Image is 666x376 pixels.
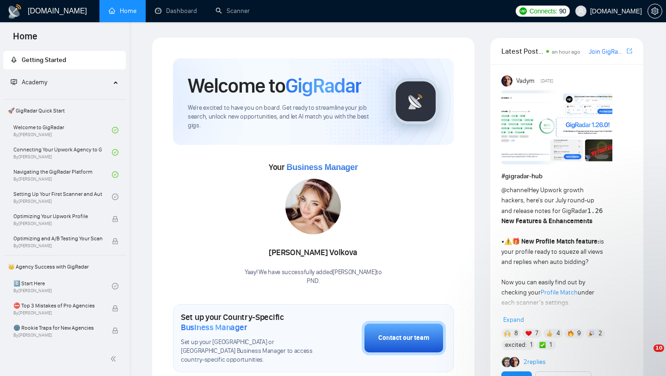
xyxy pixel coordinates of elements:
span: lock [112,238,118,244]
span: Business Manager [181,322,247,332]
a: homeHome [109,7,136,15]
img: F09AC4U7ATU-image.png [501,90,612,164]
a: Navigating the GigRadar PlatformBy[PERSON_NAME] [13,164,112,185]
img: upwork-logo.png [519,7,527,15]
span: check-circle [112,194,118,200]
span: Home [6,30,45,49]
span: Set up your [GEOGRAPHIC_DATA] or [GEOGRAPHIC_DATA] Business Manager to access country-specific op... [181,338,315,364]
span: check-circle [112,283,118,289]
img: logo [7,4,22,19]
span: Vadym [516,76,535,86]
strong: New Profile Match feature: [521,238,599,245]
strong: New Features & Enhancements [501,217,592,225]
span: double-left [110,354,119,363]
span: Your [269,162,358,172]
h1: Welcome to [188,73,361,98]
span: Latest Posts from the GigRadar Community [501,45,543,57]
a: Connecting Your Upwork Agency to GigRadarBy[PERSON_NAME] [13,142,112,163]
span: lock [112,327,118,334]
span: fund-projection-screen [11,79,17,85]
a: export [627,47,632,56]
a: Join GigRadar Slack Community [589,47,625,57]
img: ✅ [539,342,546,348]
h1: Set up your Country-Specific [181,312,315,332]
code: 1.26 [587,207,603,214]
span: check-circle [112,149,118,156]
span: Optimizing and A/B Testing Your Scanner for Better Results [13,234,102,243]
span: ⚠️ [504,238,512,245]
a: Setting Up Your First Scanner and Auto-BidderBy[PERSON_NAME] [13,187,112,207]
span: an hour ago [552,49,580,55]
span: setting [648,7,662,15]
img: 1687099184959-16.jpg [285,179,341,234]
span: 👑 Agency Success with GigRadar [4,257,125,276]
span: ⛔ Top 3 Mistakes of Pro Agencies [13,301,102,310]
a: searchScanner [216,7,250,15]
span: lock [112,305,118,312]
iframe: Intercom live chat [635,345,657,367]
div: Contact our team [378,333,429,343]
button: setting [647,4,662,19]
span: 10 [654,345,664,352]
img: Alex B [502,357,512,367]
span: Business Manager [286,163,358,172]
a: 2replies [524,357,546,367]
img: Vadym [501,75,512,87]
a: Welcome to GigRadarBy[PERSON_NAME] [13,120,112,140]
span: By [PERSON_NAME] [13,332,102,338]
span: By [PERSON_NAME] [13,243,102,249]
span: export [627,47,632,55]
span: Academy [11,78,47,86]
span: 🌚 Rookie Traps for New Agencies [13,323,102,332]
span: @channel [501,186,529,194]
span: We're excited to have you on board. Get ready to streamline your job search, unlock new opportuni... [188,104,378,130]
span: [DATE] [541,77,553,85]
span: :excited: [504,340,527,350]
span: Academy [22,78,47,86]
h1: # gigradar-hub [501,171,632,182]
span: lock [112,216,118,222]
div: [PERSON_NAME] Volkova [245,245,382,261]
span: GigRadar [285,73,361,98]
span: 🎁 [512,238,520,245]
span: Getting Started [22,56,66,64]
span: check-circle [112,127,118,133]
a: 1️⃣ Start HereBy[PERSON_NAME] [13,276,112,296]
span: Optimizing Your Upwork Profile [13,212,102,221]
a: setting [647,7,662,15]
span: 1 [549,340,552,350]
a: dashboardDashboard [155,7,197,15]
li: Getting Started [3,51,126,69]
span: By [PERSON_NAME] [13,310,102,316]
img: gigradar-logo.png [393,78,439,125]
span: Connects: [530,6,557,16]
span: 1 [530,340,532,350]
span: 90 [559,6,566,16]
button: Contact our team [362,321,446,355]
span: check-circle [112,171,118,178]
span: By [PERSON_NAME] [13,221,102,226]
span: 🚀 GigRadar Quick Start [4,101,125,120]
div: Yaay! We have successfully added [PERSON_NAME] to [245,268,382,286]
span: user [578,8,584,14]
p: PND . [245,277,382,286]
span: rocket [11,56,17,63]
